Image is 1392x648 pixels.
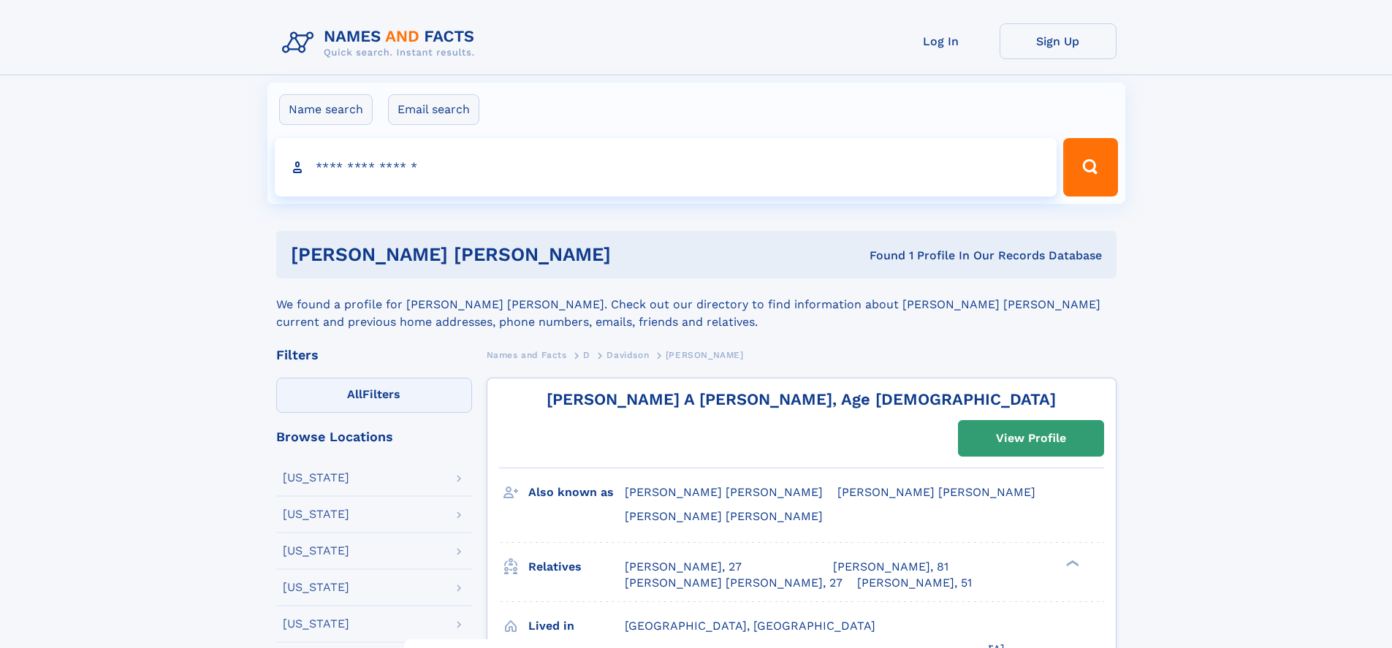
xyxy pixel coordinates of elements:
[606,350,649,360] span: Davidson
[583,346,590,364] a: D
[606,346,649,364] a: Davidson
[883,23,1000,59] a: Log In
[625,509,823,523] span: [PERSON_NAME] [PERSON_NAME]
[276,430,472,443] div: Browse Locations
[291,245,740,264] h1: [PERSON_NAME] [PERSON_NAME]
[833,559,948,575] a: [PERSON_NAME], 81
[1000,23,1117,59] a: Sign Up
[283,618,349,630] div: [US_STATE]
[283,545,349,557] div: [US_STATE]
[347,387,362,401] span: All
[283,582,349,593] div: [US_STATE]
[625,575,843,591] a: [PERSON_NAME] [PERSON_NAME], 27
[528,554,625,579] h3: Relatives
[740,248,1102,264] div: Found 1 Profile In Our Records Database
[583,350,590,360] span: D
[528,614,625,639] h3: Lived in
[1062,558,1080,568] div: ❯
[837,485,1035,499] span: [PERSON_NAME] [PERSON_NAME]
[996,422,1066,455] div: View Profile
[857,575,972,591] a: [PERSON_NAME], 51
[275,138,1057,197] input: search input
[276,378,472,413] label: Filters
[547,390,1056,408] a: [PERSON_NAME] A [PERSON_NAME], Age [DEMOGRAPHIC_DATA]
[625,485,823,499] span: [PERSON_NAME] [PERSON_NAME]
[959,421,1103,456] a: View Profile
[1063,138,1117,197] button: Search Button
[625,619,875,633] span: [GEOGRAPHIC_DATA], [GEOGRAPHIC_DATA]
[276,278,1117,331] div: We found a profile for [PERSON_NAME] [PERSON_NAME]. Check out our directory to find information a...
[528,480,625,505] h3: Also known as
[276,348,472,362] div: Filters
[283,508,349,520] div: [US_STATE]
[625,559,742,575] a: [PERSON_NAME], 27
[283,472,349,484] div: [US_STATE]
[276,23,487,63] img: Logo Names and Facts
[279,94,373,125] label: Name search
[487,346,567,364] a: Names and Facts
[388,94,479,125] label: Email search
[666,350,744,360] span: [PERSON_NAME]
